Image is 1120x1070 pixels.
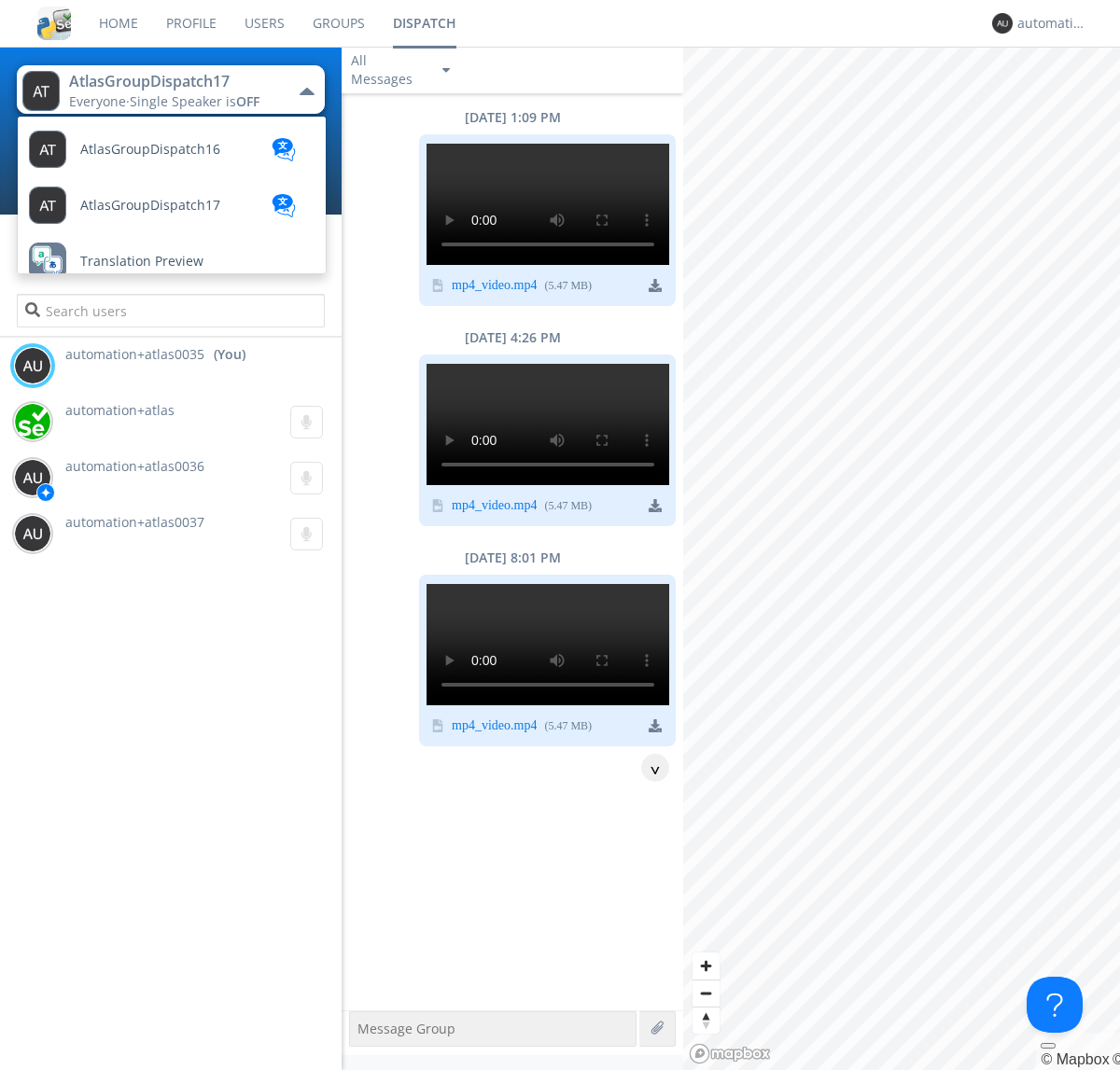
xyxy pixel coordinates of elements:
img: cddb5a64eb264b2086981ab96f4c1ba7 [37,7,71,40]
div: [DATE] 4:26 PM [342,328,683,347]
span: Single Speaker is [130,92,259,110]
a: mp4_video.mp4 [452,499,537,514]
span: Zoom out [693,980,720,1007]
div: ( 5.47 MB ) [544,278,592,294]
img: download media button [649,719,662,732]
div: AtlasGroupDispatch17 [69,71,279,92]
a: Mapbox [1041,1051,1109,1067]
div: automation+atlas0035 [1017,14,1087,33]
img: 373638.png [992,13,1013,34]
img: 373638.png [14,515,51,552]
span: automation+atlas0037 [65,513,204,531]
span: Reset bearing to north [693,1007,720,1034]
button: Reset bearing to north [693,1007,720,1034]
div: ^ [641,754,669,782]
input: Search users [17,294,324,327]
img: 373638.png [22,71,60,111]
img: download media button [649,499,662,512]
span: AtlasGroupDispatch16 [80,143,220,157]
img: 373638.png [14,459,51,496]
img: video icon [431,279,444,292]
div: Everyone · [69,92,279,111]
span: AtlasGroupDispatch17 [80,199,220,213]
img: 373638.png [14,347,51,384]
img: caret-down-sm.svg [442,68,450,73]
a: mp4_video.mp4 [452,719,537,734]
img: download media button [649,279,662,292]
img: video icon [431,499,444,512]
ul: AtlasGroupDispatch17Everyone·Single Speaker isOFF [17,116,327,274]
button: Zoom in [693,952,720,980]
span: automation+atlas0035 [65,345,204,364]
div: ( 5.47 MB ) [544,718,592,734]
span: Translation Preview [80,255,203,269]
span: OFF [236,92,259,110]
img: translation-blue.svg [270,138,298,161]
div: [DATE] 1:09 PM [342,108,683,127]
iframe: Toggle Customer Support [1027,977,1083,1033]
button: Zoom out [693,980,720,1007]
div: ( 5.47 MB ) [544,498,592,514]
span: automation+atlas0036 [65,457,204,475]
a: Mapbox logo [689,1043,771,1064]
img: translation-blue.svg [270,194,298,217]
div: All Messages [351,51,426,89]
div: [DATE] 8:01 PM [342,549,683,567]
a: mp4_video.mp4 [452,279,537,294]
div: (You) [214,345,245,364]
span: automation+atlas [65,401,175,419]
button: AtlasGroupDispatch17Everyone·Single Speaker isOFF [17,65,324,114]
img: video icon [431,719,444,732]
img: d2d01cd9b4174d08988066c6d424eccd [14,403,51,440]
button: Toggle attribution [1041,1043,1056,1049]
